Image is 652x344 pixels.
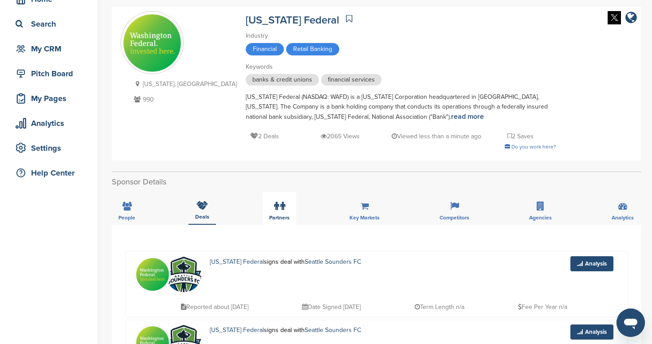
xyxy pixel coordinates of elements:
span: Do you work here? [511,144,556,150]
a: Seattle Sounders FC [305,258,361,266]
a: read more [451,112,484,121]
a: Help Center [9,163,89,183]
a: My Pages [9,88,89,109]
a: Pitch Board [9,63,89,84]
span: Deals [195,214,209,219]
span: Agencies [529,215,552,220]
div: Settings [13,140,89,156]
div: Help Center [13,165,89,181]
a: Analysis [570,256,613,271]
p: Fee Per Year n/a [518,301,567,313]
div: Search [13,16,89,32]
a: Search [9,14,89,34]
a: [US_STATE] Federal [246,14,339,27]
div: My Pages [13,90,89,106]
a: Seattle Sounders FC [305,326,361,334]
span: People [118,215,135,220]
span: Retail Banking [286,43,339,55]
span: Key Markets [350,215,380,220]
iframe: Button to launch messaging window [617,309,645,337]
p: Term Length n/a [415,301,464,313]
p: 2 Saves [507,131,534,142]
div: Keywords [246,62,556,72]
span: banks & credit unions [246,74,319,86]
p: Viewed less than a minute ago [392,131,481,142]
div: Industry [246,31,556,41]
img: Open uri20141112 64162 zaxiwx?1415809698 [166,257,201,309]
a: My CRM [9,39,89,59]
p: signs deal with [210,324,408,336]
a: Do you work here? [505,144,556,150]
div: [US_STATE] Federal (NASDAQ: WAFD) is a [US_STATE] Corporation headquartered in [GEOGRAPHIC_DATA],... [246,92,556,122]
a: Analytics [9,113,89,133]
p: signs deal with [210,256,408,267]
h2: Sponsor Details [112,176,641,188]
p: 2065 Views [321,131,360,142]
p: Reported about [DATE] [181,301,248,313]
img: Sponsorpitch & Washington Federal [121,12,183,74]
img: 220px washington federal logo [135,257,170,292]
span: Partners [269,215,290,220]
p: Date Signed [DATE] [302,301,361,313]
p: 990 [132,94,237,105]
div: Analytics [13,115,89,131]
span: Analytics [612,215,634,220]
div: Pitch Board [13,66,89,82]
span: Competitors [440,215,469,220]
a: Settings [9,138,89,158]
p: 2 Deals [250,131,279,142]
p: [US_STATE], [GEOGRAPHIC_DATA] [132,78,237,90]
a: [US_STATE] Federal [210,258,264,266]
span: financial services [321,74,381,86]
img: Twitter white [608,11,621,24]
a: company link [625,11,637,26]
a: [US_STATE] Federal [210,326,264,334]
span: Financial [246,43,284,55]
div: My CRM [13,41,89,57]
a: Analysis [570,324,613,340]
